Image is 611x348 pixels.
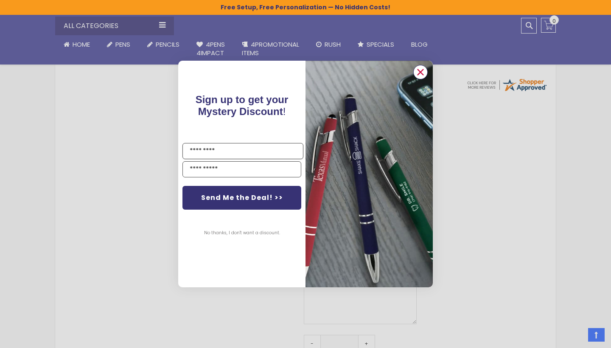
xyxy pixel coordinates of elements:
button: Send Me the Deal! >> [182,186,301,210]
button: No thanks, I don't want a discount. [200,222,284,244]
img: pop-up-image [305,61,433,287]
span: Sign up to get your Mystery Discount [196,94,289,117]
button: Close dialog [413,65,428,79]
span: ! [196,94,289,117]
